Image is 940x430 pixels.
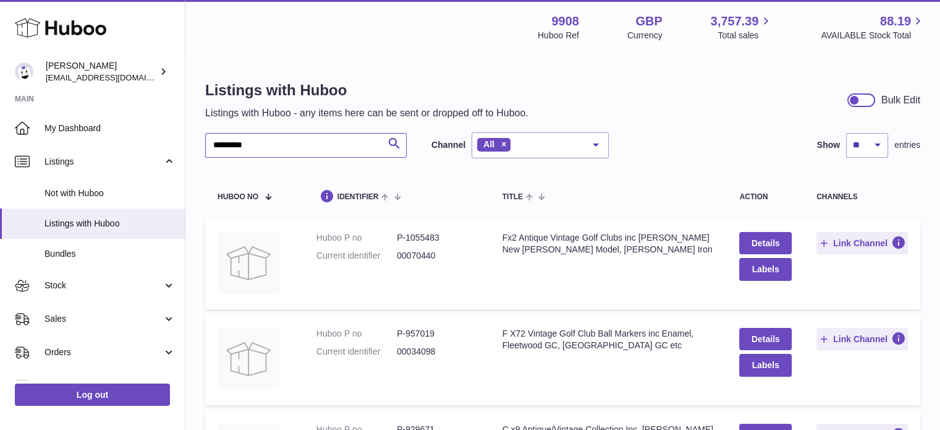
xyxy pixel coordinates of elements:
strong: 9908 [551,13,579,30]
p: Listings with Huboo - any items here can be sent or dropped off to Huboo. [205,106,528,120]
dt: Current identifier [316,250,397,262]
h1: Listings with Huboo [205,80,528,100]
span: 88.19 [880,13,911,30]
a: 3,757.39 Total sales [711,13,773,41]
span: Listings [44,156,163,168]
span: Link Channel [833,333,887,345]
span: title [502,193,523,201]
button: Link Channel [816,328,908,350]
a: Log out [15,384,170,406]
div: F X72 Vintage Golf Club Ball Markers inc Enamel, Fleetwood GC, [GEOGRAPHIC_DATA] GC etc [502,328,715,351]
img: F X72 Vintage Golf Club Ball Markers inc Enamel, Fleetwood GC, Hexham GC etc [218,328,279,390]
div: Huboo Ref [538,30,579,41]
div: [PERSON_NAME] [46,60,157,84]
dt: Current identifier [316,346,397,358]
a: Details [739,232,791,254]
span: All [483,139,494,149]
img: internalAdmin-9908@internal.huboo.com [15,62,33,81]
span: AVAILABLE Stock Total [821,30,925,41]
dt: Huboo P no [316,328,397,340]
button: Labels [739,354,791,376]
button: Link Channel [816,232,908,254]
span: [EMAIL_ADDRESS][DOMAIN_NAME] [46,72,182,82]
dd: 00070440 [397,250,477,262]
div: action [739,193,791,201]
a: 88.19 AVAILABLE Stock Total [821,13,925,41]
strong: GBP [635,13,662,30]
div: channels [816,193,908,201]
span: Link Channel [833,238,887,249]
div: Currency [627,30,663,41]
span: 3,757.39 [711,13,759,30]
dd: P-957019 [397,328,477,340]
div: Bulk Edit [881,93,920,107]
span: Sales [44,313,163,325]
dt: Huboo P no [316,232,397,244]
label: Channel [431,139,465,151]
span: Orders [44,346,163,358]
dd: 00034098 [397,346,477,358]
span: identifier [337,193,379,201]
button: Labels [739,258,791,280]
span: Bundles [44,248,176,260]
img: Fx2 Antique Vintage Golf Clubs inc Mitchell New Mills Ray Model, W.Anderson Iron [218,232,279,294]
span: Stock [44,280,163,291]
div: Fx2 Antique Vintage Golf Clubs inc [PERSON_NAME] New [PERSON_NAME] Model, [PERSON_NAME] Iron [502,232,715,256]
span: entries [894,139,920,151]
dd: P-1055483 [397,232,477,244]
span: My Dashboard [44,123,176,134]
a: Details [739,328,791,350]
label: Show [817,139,840,151]
span: Total sales [718,30,773,41]
span: Not with Huboo [44,187,176,199]
span: Huboo no [218,193,258,201]
span: Usage [44,380,176,392]
span: Listings with Huboo [44,218,176,230]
